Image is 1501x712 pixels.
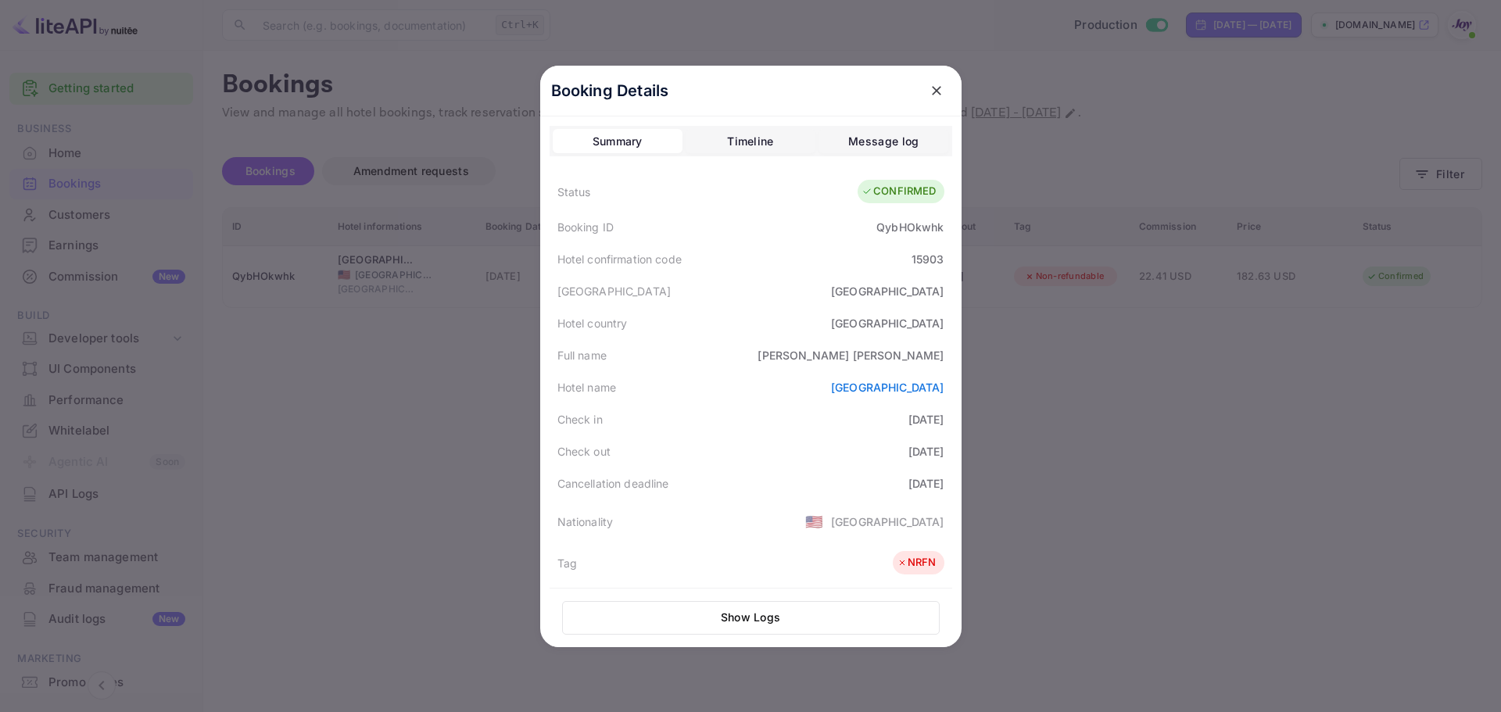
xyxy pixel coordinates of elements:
button: Summary [553,129,682,154]
div: Status [557,184,591,200]
div: QybHOkwhk [876,219,944,235]
div: Summary [593,132,643,151]
div: Hotel confirmation code [557,251,682,267]
a: [GEOGRAPHIC_DATA] [831,381,944,394]
div: Check out [557,443,611,460]
button: Timeline [686,129,815,154]
div: Check in [557,411,603,428]
div: [PERSON_NAME] [PERSON_NAME] [758,347,944,363]
button: Show Logs [562,601,940,635]
div: [DATE] [908,475,944,492]
div: [DATE] [908,411,944,428]
button: Message log [819,129,948,154]
div: Hotel country [557,315,628,331]
div: Nationality [557,513,614,530]
div: [DATE] [908,443,944,460]
p: Booking Details [551,79,669,102]
span: United States [805,507,823,535]
div: CONFIRMED [862,184,936,199]
div: Message log [848,132,919,151]
button: close [922,77,951,105]
div: [GEOGRAPHIC_DATA] [831,513,944,530]
div: Timeline [727,132,773,151]
div: Full name [557,347,607,363]
div: [GEOGRAPHIC_DATA] [831,283,944,299]
div: Cancellation deadline [557,475,669,492]
div: [GEOGRAPHIC_DATA] [557,283,672,299]
div: [GEOGRAPHIC_DATA] [831,315,944,331]
div: Tag [557,555,577,571]
div: 15903 [912,251,944,267]
div: Booking ID [557,219,614,235]
div: Hotel name [557,379,617,395]
div: NRFN [897,555,937,571]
